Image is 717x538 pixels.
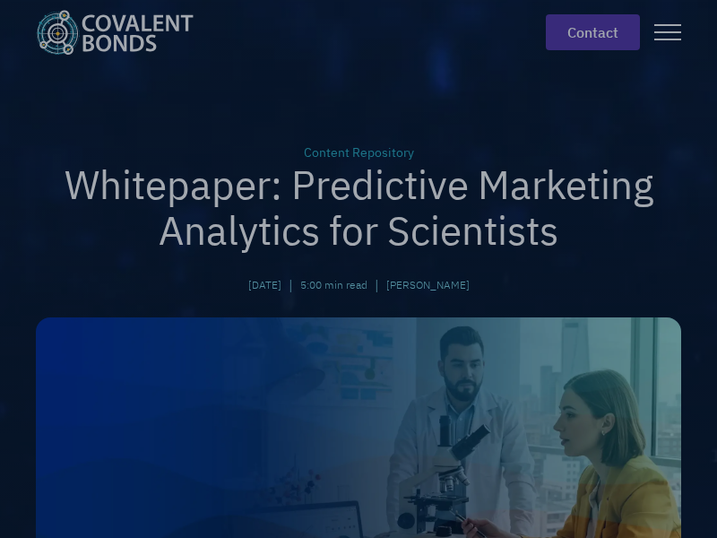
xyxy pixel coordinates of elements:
div: 5:00 min read [300,277,367,293]
h1: Whitepaper: Predictive Marketing Analytics for Scientists [36,162,681,253]
a: contact [546,14,640,50]
div: | [289,274,293,296]
img: Covalent Bonds White / Teal Logo [36,10,194,55]
div: Content Repository [36,143,681,162]
div: | [375,274,379,296]
div: [DATE] [248,277,281,293]
a: [PERSON_NAME] [386,277,470,293]
a: home [36,10,208,55]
